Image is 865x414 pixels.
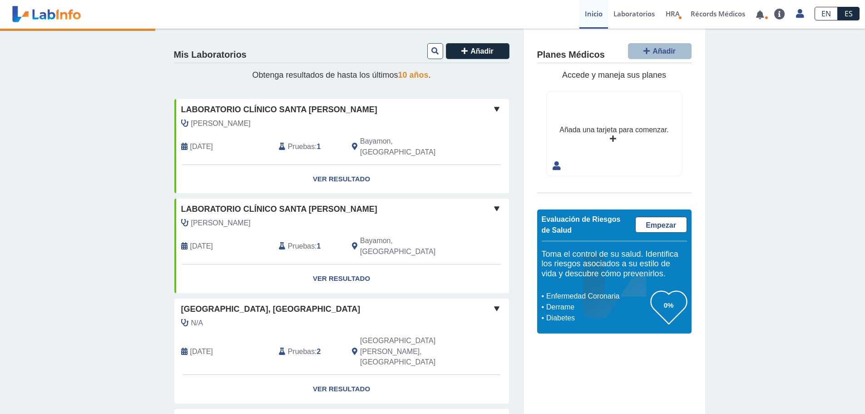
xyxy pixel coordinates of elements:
li: Enfermedad Coronaria [544,291,651,302]
li: Derrame [544,302,651,313]
button: Añadir [446,43,509,59]
span: Evaluación de Riesgos de Salud [542,215,621,234]
span: N/A [191,318,203,329]
h5: Toma el control de su salud. Identifica los riesgos asociados a su estilo de vida y descubre cómo... [542,249,687,279]
div: Añada una tarjeta para comenzar. [559,125,668,135]
span: Bayamon, PR [360,136,460,158]
span: [GEOGRAPHIC_DATA], [GEOGRAPHIC_DATA] [181,303,361,315]
button: Añadir [628,43,692,59]
h3: 0% [651,299,687,311]
span: San Juan, PR [360,335,460,368]
a: EN [815,7,838,20]
span: Accede y maneja sus planes [562,70,666,80]
a: Empezar [635,217,687,233]
span: Empezar [646,221,676,229]
span: Pruebas [288,141,315,152]
a: Ver Resultado [174,165,509,194]
div: : [272,136,345,158]
h4: Mis Laboratorios [174,50,247,60]
a: ES [838,7,860,20]
span: Rodriguez, Rafael [191,218,251,229]
span: Añadir [652,47,676,55]
span: 2025-07-18 [190,346,213,357]
h4: Planes Médicos [537,50,605,60]
span: 2021-12-18 [190,241,213,252]
li: Diabetes [544,313,651,324]
a: Ver Resultado [174,264,509,293]
span: 10 años [398,70,429,80]
span: Gascot Zayas, Javier [191,118,251,129]
span: Pruebas [288,346,315,357]
span: HRA [666,9,680,18]
span: Pruebas [288,241,315,252]
span: 2022-08-29 [190,141,213,152]
a: Ver Resultado [174,375,509,404]
span: Laboratorio Clínico Santa [PERSON_NAME] [181,203,377,215]
div: : [272,335,345,368]
b: 2 [317,348,321,355]
b: 1 [317,242,321,250]
span: Laboratorio Clínico Santa [PERSON_NAME] [181,104,377,116]
div: : [272,235,345,257]
span: Obtenga resultados de hasta los últimos . [252,70,430,80]
b: 1 [317,143,321,150]
span: Añadir [470,47,494,55]
span: Bayamon, PR [360,235,460,257]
